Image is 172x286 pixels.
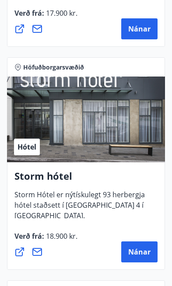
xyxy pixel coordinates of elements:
span: Höfuðborgarsvæðið [23,63,84,72]
span: Verð frá : [14,8,77,25]
button: Nánar [121,241,158,262]
button: Nánar [121,18,158,39]
span: 18.900 kr. [44,231,77,241]
span: 17.900 kr. [44,8,77,18]
span: Nánar [128,247,151,257]
span: Verð frá : [14,231,77,248]
span: Nánar [128,24,151,34]
span: Hótel [18,142,36,152]
span: Storm Hótel er nýtískulegt 93 herbergja hótel staðsett í [GEOGRAPHIC_DATA] 4 í [GEOGRAPHIC_DATA]. [14,190,145,227]
h4: Storm hótel [14,169,158,189]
